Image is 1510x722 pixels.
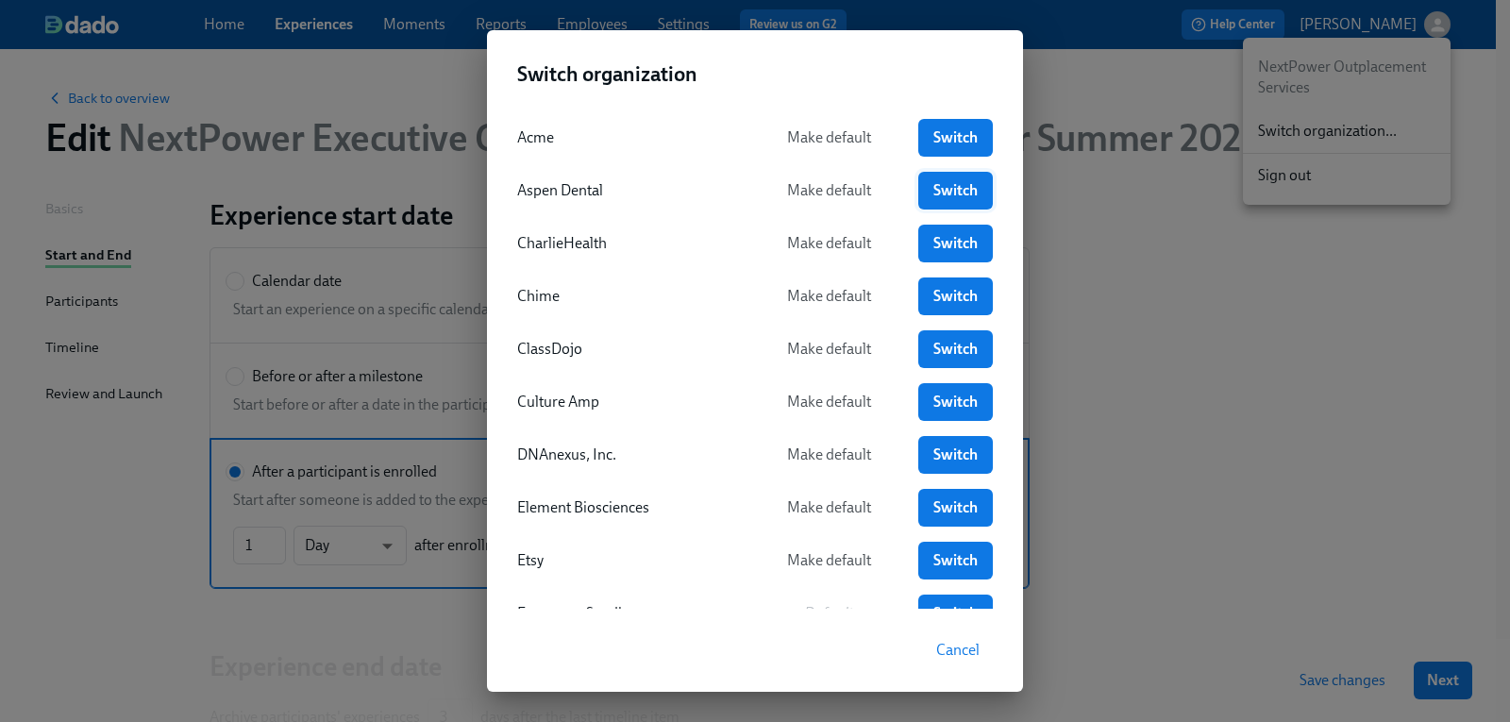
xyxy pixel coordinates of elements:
[517,445,740,465] div: DNAnexus, Inc.
[931,128,980,147] span: Switch
[755,277,903,315] button: Make default
[517,603,740,624] div: Evergreen Sandbox
[517,60,993,89] h2: Switch organization
[931,181,980,200] span: Switch
[517,286,740,307] div: Chime
[768,551,890,570] span: Make default
[918,277,993,315] a: Switch
[768,181,890,200] span: Make default
[918,595,993,632] a: Switch
[517,339,740,360] div: ClassDojo
[931,604,980,623] span: Switch
[768,128,890,147] span: Make default
[768,445,890,464] span: Make default
[918,489,993,527] a: Switch
[755,383,903,421] button: Make default
[755,119,903,157] button: Make default
[517,233,740,254] div: CharlieHealth
[517,392,740,412] div: Culture Amp
[918,119,993,157] a: Switch
[517,180,740,201] div: Aspen Dental
[755,225,903,262] button: Make default
[931,445,980,464] span: Switch
[918,172,993,210] a: Switch
[918,436,993,474] a: Switch
[936,641,980,660] span: Cancel
[768,234,890,253] span: Make default
[918,383,993,421] a: Switch
[755,436,903,474] button: Make default
[768,498,890,517] span: Make default
[923,631,993,669] button: Cancel
[918,225,993,262] a: Switch
[755,542,903,579] button: Make default
[768,287,890,306] span: Make default
[931,340,980,359] span: Switch
[931,498,980,517] span: Switch
[768,340,890,359] span: Make default
[931,393,980,411] span: Switch
[517,497,740,518] div: Element Biosciences
[931,287,980,306] span: Switch
[755,172,903,210] button: Make default
[517,550,740,571] div: Etsy
[755,330,903,368] button: Make default
[517,127,740,148] div: Acme
[918,330,993,368] a: Switch
[918,542,993,579] a: Switch
[755,489,903,527] button: Make default
[768,393,890,411] span: Make default
[931,234,980,253] span: Switch
[931,551,980,570] span: Switch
